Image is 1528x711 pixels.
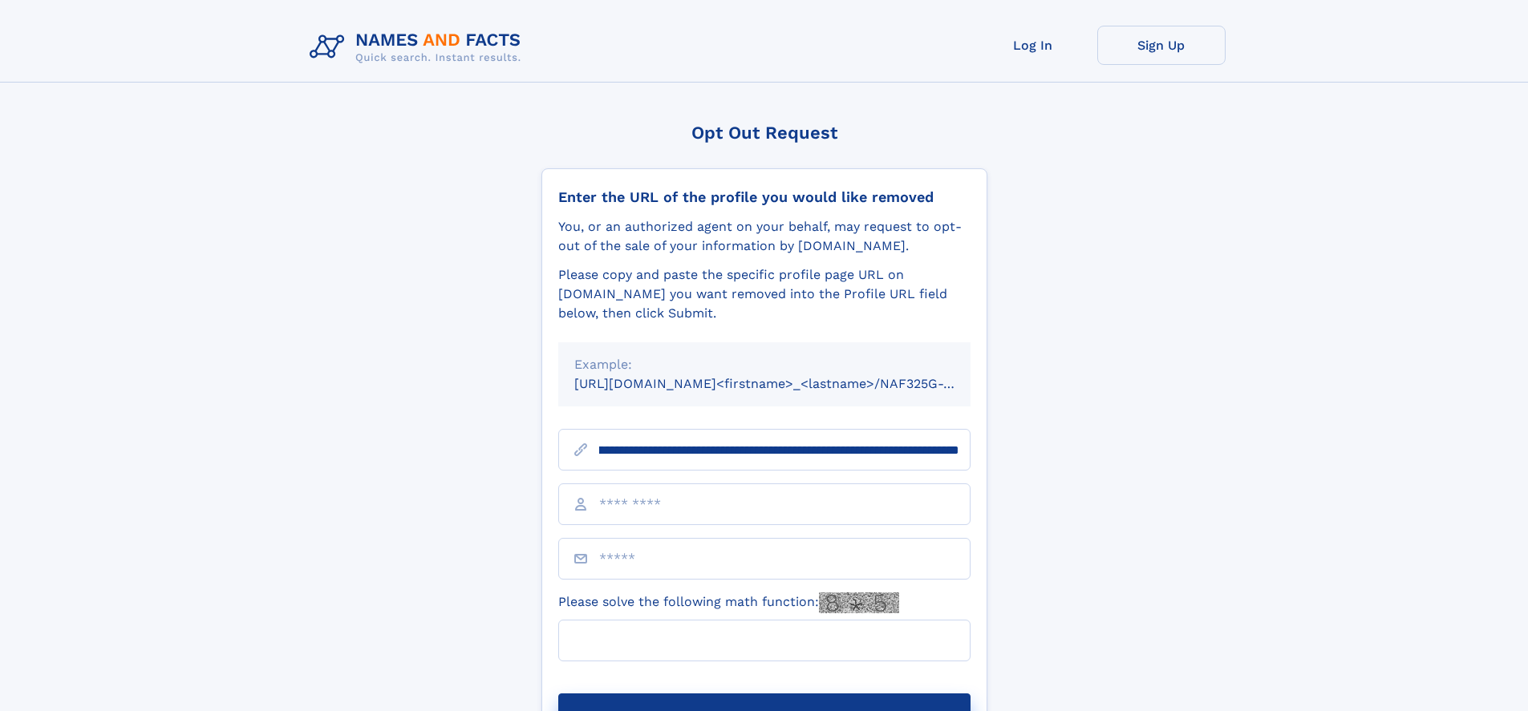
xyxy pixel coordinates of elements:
[1097,26,1226,65] a: Sign Up
[574,376,1001,391] small: [URL][DOMAIN_NAME]<firstname>_<lastname>/NAF325G-xxxxxxxx
[574,355,954,374] div: Example:
[969,26,1097,65] a: Log In
[558,265,971,323] div: Please copy and paste the specific profile page URL on [DOMAIN_NAME] you want removed into the Pr...
[541,123,987,143] div: Opt Out Request
[558,592,899,613] label: Please solve the following math function:
[558,217,971,256] div: You, or an authorized agent on your behalf, may request to opt-out of the sale of your informatio...
[303,26,534,69] img: Logo Names and Facts
[558,188,971,206] div: Enter the URL of the profile you would like removed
